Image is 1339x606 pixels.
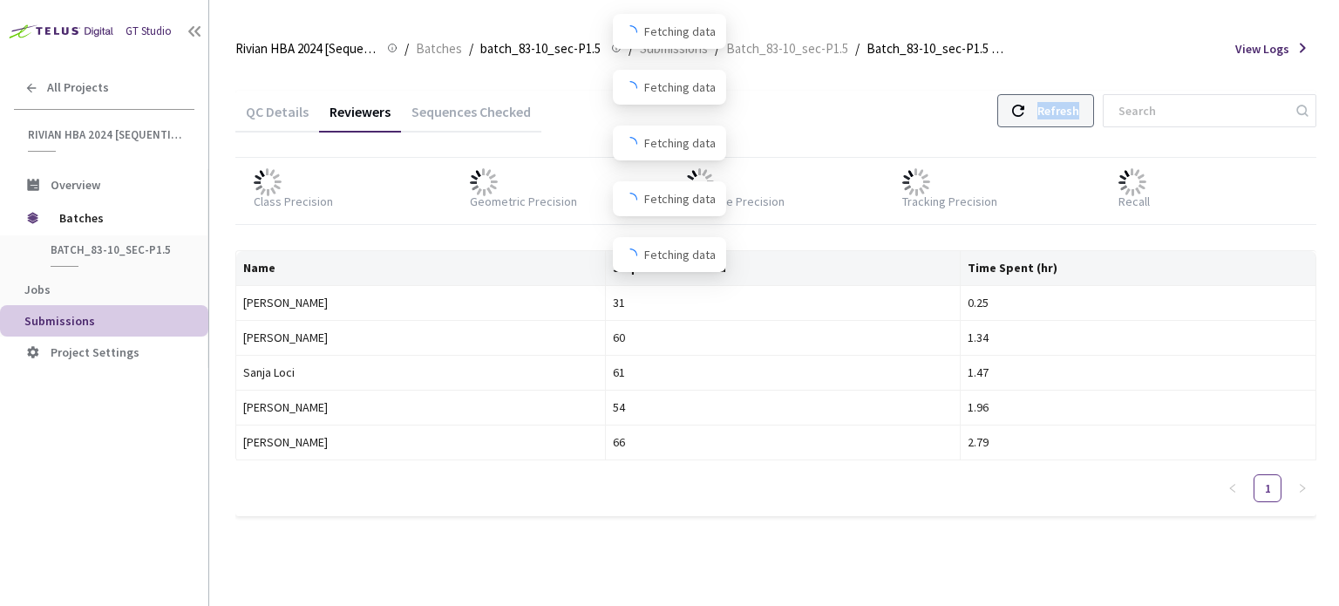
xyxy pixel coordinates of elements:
div: [PERSON_NAME] [243,432,598,452]
div: Refresh [1037,95,1079,126]
a: Batches [412,38,466,58]
div: Class Precision [254,193,333,210]
button: left [1219,474,1247,502]
div: [PERSON_NAME] [243,293,598,312]
div: 2.79 [968,432,1308,452]
span: loading [622,136,638,152]
div: Geometric Precision [470,193,577,210]
span: Submissions [24,313,95,329]
span: Batch_83-10_sec-P1.5 QC - [DATE] [867,38,1008,59]
li: / [855,38,860,59]
div: 1.96 [968,398,1308,417]
li: / [404,38,409,59]
th: Sequences Checked [606,251,962,286]
div: 1.47 [968,363,1308,382]
li: 1 [1254,474,1281,502]
span: right [1297,483,1308,494]
span: Jobs [24,282,51,297]
span: Batches [59,201,179,235]
span: Fetching data [644,245,716,264]
div: 61 [613,363,954,382]
span: Fetching data [644,22,716,41]
span: Rivian HBA 2024 [Sequential] [235,38,377,59]
span: Batches [416,38,462,59]
img: loader.gif [1118,168,1146,196]
div: 66 [613,432,954,452]
div: 54 [613,398,954,417]
div: 1.34 [968,328,1308,347]
span: loading [622,80,638,96]
span: Batch_83-10_sec-P1.5 [726,38,848,59]
span: Project Settings [51,344,139,360]
li: Previous Page [1219,474,1247,502]
span: loading [622,24,638,40]
span: Fetching data [644,78,716,97]
li: / [469,38,473,59]
th: Time Spent (hr) [961,251,1316,286]
span: Fetching data [644,189,716,208]
th: Name [236,251,606,286]
span: All Projects [47,80,109,95]
button: right [1288,474,1316,502]
span: Fetching data [644,133,716,153]
div: 0.25 [968,293,1308,312]
img: loader.gif [686,168,714,196]
a: Submissions [636,38,711,58]
div: [PERSON_NAME] [243,398,598,417]
img: loader.gif [254,168,282,196]
li: Next Page [1288,474,1316,502]
span: left [1227,483,1238,494]
span: batch_83-10_sec-P1.5 [51,242,180,257]
input: Search [1108,95,1294,126]
div: QC Details [235,103,319,133]
a: 1 [1254,475,1281,501]
div: Tracking Precision [902,193,997,210]
a: Batch_83-10_sec-P1.5 [723,38,852,58]
div: [PERSON_NAME] [243,328,598,347]
span: Rivian HBA 2024 [Sequential] [28,127,184,142]
div: Sequences Checked [401,103,541,133]
span: Overview [51,177,100,193]
img: loader.gif [470,168,498,196]
span: View Logs [1235,40,1289,58]
span: batch_83-10_sec-P1.5 [480,38,601,59]
span: loading [622,248,638,263]
span: loading [622,192,638,208]
div: GT Studio [126,24,172,40]
img: loader.gif [902,168,930,196]
div: 31 [613,293,954,312]
div: Reviewers [319,103,401,133]
div: Recall [1118,193,1150,210]
div: Attribute Precision [686,193,785,210]
div: 60 [613,328,954,347]
div: Sanja Loci [243,363,598,382]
